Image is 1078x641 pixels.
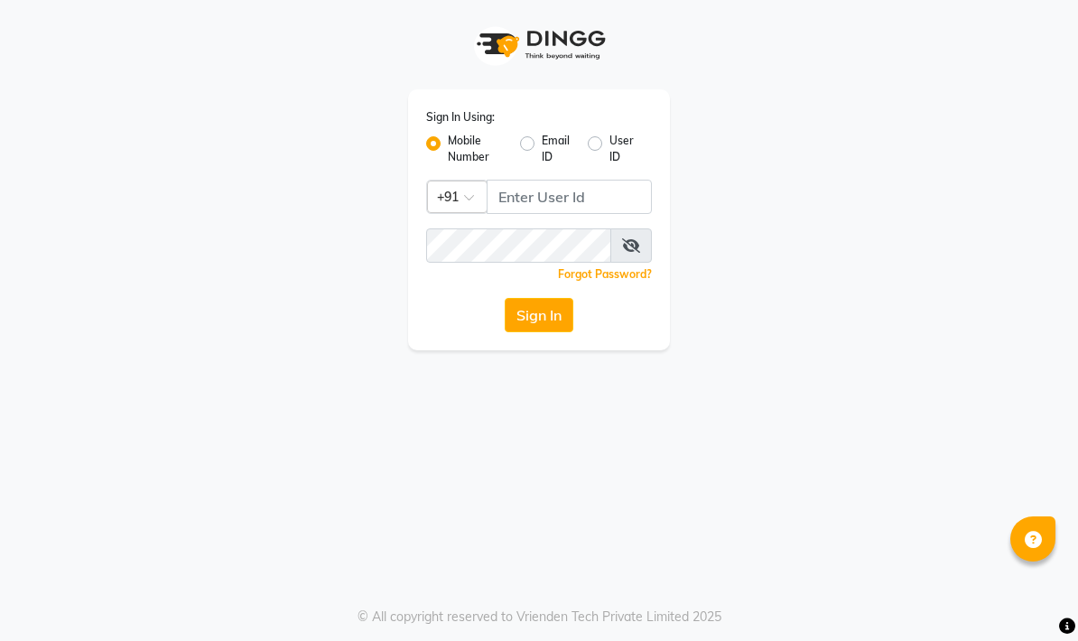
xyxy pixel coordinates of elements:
[467,18,611,71] img: logo1.svg
[542,133,572,165] label: Email ID
[448,133,506,165] label: Mobile Number
[426,109,495,125] label: Sign In Using:
[426,228,611,263] input: Username
[558,267,652,281] a: Forgot Password?
[609,133,637,165] label: User ID
[487,180,652,214] input: Username
[1017,582,1069,632] iframe: chat widget
[505,298,573,332] button: Sign In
